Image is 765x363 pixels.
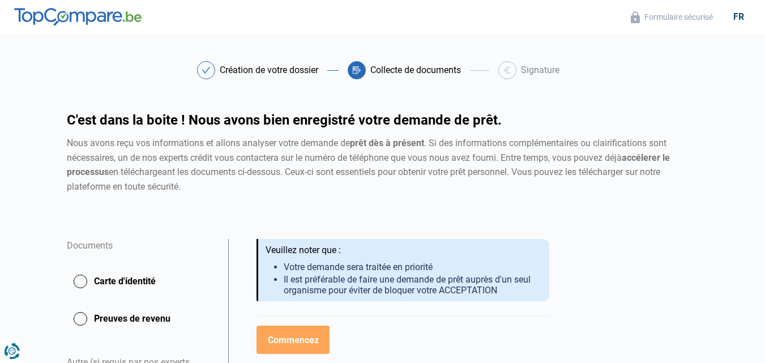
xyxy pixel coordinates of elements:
[67,136,699,194] div: Nous avons reçu vos informations et allons analyser votre demande de . Si des informations complé...
[284,274,541,296] li: Il est préférable de faire une demande de prêt auprès d'un seul organisme pour éviter de bloquer ...
[370,66,461,75] div: Collecte de documents
[521,66,559,75] div: Signature
[627,11,716,24] button: Formulaire sécurisé
[14,8,142,26] img: TopCompare.be
[220,66,318,75] div: Création de votre dossier
[67,267,215,296] button: Carte d'identité
[350,138,424,148] strong: prêt dès à présent
[67,113,699,127] h1: C'est dans la boite ! Nous avons bien enregistré votre demande de prêt.
[67,239,215,267] div: Documents
[726,11,751,22] div: fr
[67,305,215,333] button: Preuves de revenu
[257,326,330,354] button: Commencez
[266,245,541,256] div: Veuillez noter que :
[284,262,541,272] li: Votre demande sera traitée en priorité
